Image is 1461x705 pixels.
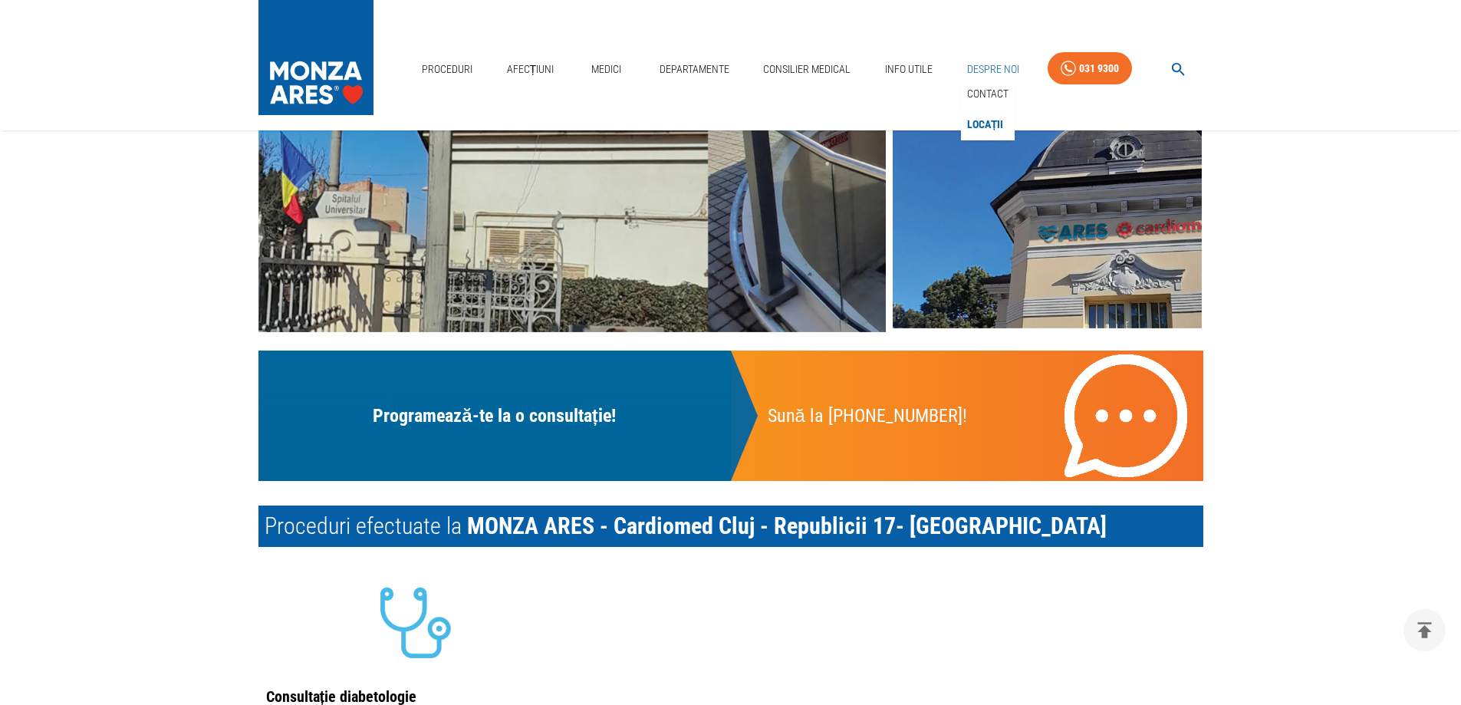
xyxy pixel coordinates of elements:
div: Contact [961,78,1015,110]
nav: secondary mailbox folders [961,78,1015,140]
div: Locații [961,109,1015,140]
a: Proceduri [416,54,479,85]
div: 031 9300 [1079,59,1119,78]
a: Despre Noi [961,54,1025,85]
button: delete [1403,609,1446,651]
a: Programează-te la o consultație!Sună la [PHONE_NUMBER]! [258,351,1203,481]
strong: Sună la [PHONE_NUMBER]! [768,405,967,427]
p: Programează-te la o consultație! [373,402,615,430]
a: Medici [582,54,631,85]
h2: Proceduri efectuate la [258,506,1203,547]
a: Afecțiuni [501,54,561,85]
a: Contact [964,81,1012,107]
img: ARES - Cardiomed Cluj Republicii 17 [893,74,1202,329]
a: Consilier Medical [757,54,857,85]
a: Locații [964,112,1007,137]
a: 031 9300 [1048,52,1132,85]
a: Info Utile [879,54,939,85]
a: Departamente [653,54,735,85]
span: MONZA ARES - Cardiomed Cluj - Republicii 17 - [GEOGRAPHIC_DATA] [467,512,1107,539]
